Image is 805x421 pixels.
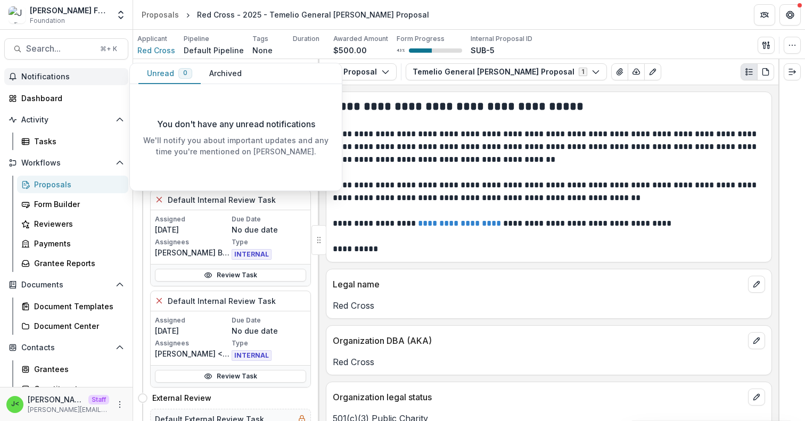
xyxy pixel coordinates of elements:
[741,63,758,80] button: Plaintext view
[333,391,744,403] p: Organization legal status
[34,179,120,190] div: Proposals
[168,194,276,205] h5: Default Internal Review Task
[137,7,433,22] nav: breadcrumb
[17,215,128,233] a: Reviewers
[34,218,120,229] div: Reviewers
[137,45,175,56] a: Red Cross
[333,45,367,56] p: $500.00
[17,380,128,398] a: Constituents
[155,237,229,247] p: Assignees
[4,111,128,128] button: Open Activity
[252,45,273,56] p: None
[9,6,26,23] img: Julie Foundation
[17,176,128,193] a: Proposals
[232,325,306,336] p: No due date
[34,258,120,269] div: Grantee Reports
[34,238,120,249] div: Payments
[4,276,128,293] button: Open Documents
[34,383,120,394] div: Constituents
[406,63,607,80] button: Temelio General [PERSON_NAME] Proposal1
[197,9,429,20] div: Red Cross - 2025 - Temelio General [PERSON_NAME] Proposal
[232,316,306,325] p: Due Date
[34,320,120,332] div: Document Center
[471,34,532,44] p: Internal Proposal ID
[168,295,276,307] h5: Default Internal Review Task
[4,38,128,60] button: Search...
[137,7,183,22] a: Proposals
[333,299,765,312] p: Red Cross
[17,235,128,252] a: Payments
[155,348,229,359] p: [PERSON_NAME] <[PERSON_NAME][EMAIL_ADDRESS][DOMAIN_NAME]>
[28,394,84,405] p: [PERSON_NAME] <[PERSON_NAME][EMAIL_ADDRESS][DOMAIN_NAME]>
[611,63,628,80] button: View Attached Files
[333,278,744,291] p: Legal name
[333,356,765,368] p: Red Cross
[155,247,229,258] p: [PERSON_NAME] Board
[137,34,167,44] p: Applicant
[21,280,111,290] span: Documents
[155,214,229,224] p: Assigned
[333,334,744,347] p: Organization DBA (AKA)
[113,4,128,26] button: Open entity switcher
[152,392,211,403] h4: External Review
[21,93,120,104] div: Dashboard
[232,249,272,260] span: INTERNAL
[28,405,109,415] p: [PERSON_NAME][EMAIL_ADDRESS][DOMAIN_NAME]
[184,45,244,56] p: Default Pipeline
[34,199,120,210] div: Form Builder
[4,339,128,356] button: Open Contacts
[748,276,765,293] button: edit
[17,360,128,378] a: Grantees
[232,214,306,224] p: Due Date
[471,45,495,56] p: SUB-5
[30,5,109,16] div: [PERSON_NAME] Foundation
[252,34,268,44] p: Tags
[155,224,229,235] p: [DATE]
[21,115,111,125] span: Activity
[142,9,179,20] div: Proposals
[155,339,229,348] p: Assignees
[184,34,209,44] p: Pipeline
[644,63,661,80] button: Edit as form
[34,364,120,375] div: Grantees
[201,63,250,84] button: Archived
[4,89,128,107] a: Dashboard
[138,135,333,157] p: We'll notify you about important updates and any time you're mentioned on [PERSON_NAME].
[88,395,109,405] p: Staff
[17,133,128,150] a: Tasks
[155,325,229,336] p: [DATE]
[754,4,775,26] button: Partners
[232,237,306,247] p: Type
[748,389,765,406] button: edit
[4,68,128,85] button: Notifications
[232,339,306,348] p: Type
[748,332,765,349] button: edit
[138,63,201,84] button: Unread
[324,63,397,80] button: Proposal
[757,63,774,80] button: PDF view
[17,254,128,272] a: Grantee Reports
[293,34,319,44] p: Duration
[17,195,128,213] a: Form Builder
[21,159,111,168] span: Workflows
[779,4,801,26] button: Get Help
[21,72,124,81] span: Notifications
[232,224,306,235] p: No due date
[34,301,120,312] div: Document Templates
[17,298,128,315] a: Document Templates
[155,269,306,282] a: Review Task
[17,317,128,335] a: Document Center
[4,154,128,171] button: Open Workflows
[98,43,119,55] div: ⌘ + K
[21,343,111,352] span: Contacts
[183,69,187,77] span: 0
[232,350,272,361] span: INTERNAL
[26,44,94,54] span: Search...
[34,136,120,147] div: Tasks
[397,47,405,54] p: 43 %
[157,118,315,130] p: You don't have any unread notifications
[30,16,65,26] span: Foundation
[784,63,801,80] button: Expand right
[155,316,229,325] p: Assigned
